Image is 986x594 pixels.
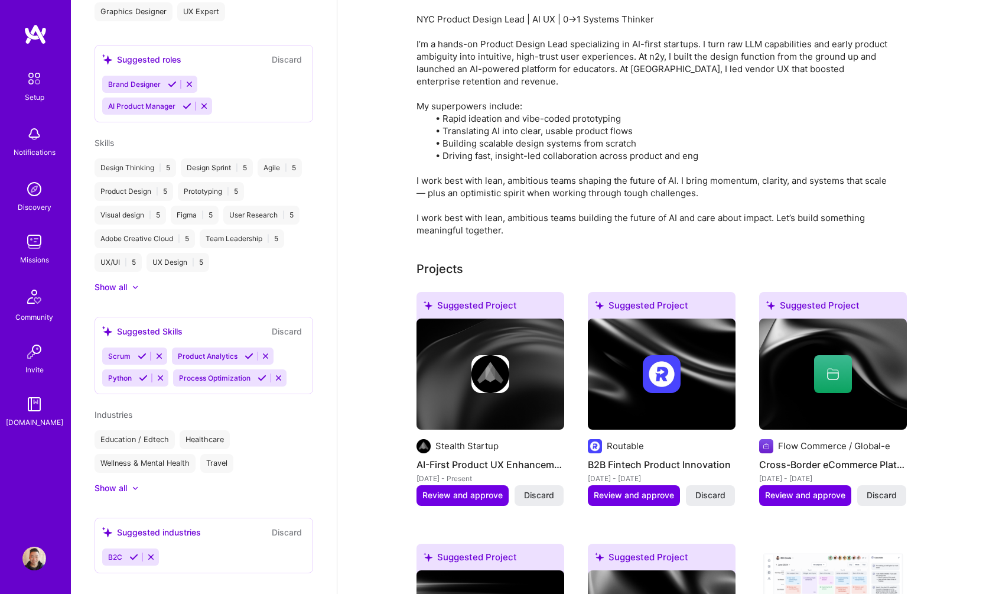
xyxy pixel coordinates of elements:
[268,324,305,338] button: Discard
[435,440,499,452] div: Stealth Startup
[416,457,564,472] h4: AI-First Product UX Enhancement
[102,326,112,336] i: icon SuggestedTeams
[155,352,164,361] i: Reject
[147,253,209,272] div: UX Design 5
[24,24,47,45] img: logo
[416,260,463,278] div: Projects
[416,472,564,485] div: [DATE] - Present
[20,283,48,311] img: Community
[95,482,127,494] div: Show all
[129,553,138,561] i: Accept
[22,392,46,416] img: guide book
[588,319,736,430] img: cover
[19,547,49,570] a: User Avatar
[759,472,907,485] div: [DATE] - [DATE]
[594,489,674,501] span: Review and approve
[588,472,736,485] div: [DATE] - [DATE]
[192,258,194,267] span: |
[177,2,225,21] div: UX Expert
[588,485,680,505] button: Review and approve
[422,489,503,501] span: Review and approve
[759,292,907,323] div: Suggested Project
[867,489,897,501] span: Discard
[416,319,564,430] img: cover
[200,102,209,111] i: Reject
[223,206,300,225] div: User Research 5
[588,439,602,453] img: Company logo
[168,80,177,89] i: Accept
[857,485,906,505] button: Discard
[416,439,431,453] img: Company logo
[95,410,132,420] span: Industries
[179,374,250,382] span: Process Optimization
[416,544,564,575] div: Suggested Project
[524,489,554,501] span: Discard
[178,234,180,244] span: |
[108,374,132,382] span: Python
[178,182,244,201] div: Prototyping 5
[759,485,851,505] button: Review and approve
[274,374,283,382] i: Reject
[95,158,176,177] div: Design Thinking 5
[759,457,907,472] h4: Cross-Border eCommerce Platform Modernization
[102,53,181,66] div: Suggested roles
[643,355,681,393] img: Company logo
[607,440,644,452] div: Routable
[183,102,191,111] i: Accept
[138,352,147,361] i: Accept
[766,301,775,310] i: icon SuggestedTeams
[181,158,253,177] div: Design Sprint 5
[759,439,773,453] img: Company logo
[156,187,158,196] span: |
[95,182,173,201] div: Product Design 5
[424,301,432,310] i: icon SuggestedTeams
[108,102,175,111] span: AI Product Manager
[108,352,131,361] span: Scrum
[267,234,269,244] span: |
[139,374,148,382] i: Accept
[95,454,196,473] div: Wellness & Mental Health
[595,553,604,561] i: icon SuggestedTeams
[588,292,736,323] div: Suggested Project
[595,301,604,310] i: icon SuggestedTeams
[178,352,237,361] span: Product Analytics
[180,430,230,449] div: Healthcare
[765,489,845,501] span: Review and approve
[416,292,564,323] div: Suggested Project
[588,544,736,575] div: Suggested Project
[102,325,183,337] div: Suggested Skills
[95,281,127,293] div: Show all
[22,547,46,570] img: User Avatar
[185,80,194,89] i: Reject
[14,146,56,158] div: Notifications
[15,311,53,323] div: Community
[125,258,127,267] span: |
[22,230,46,254] img: teamwork
[149,210,151,220] span: |
[22,177,46,201] img: discovery
[268,525,305,539] button: Discard
[108,80,161,89] span: Brand Designer
[258,158,302,177] div: Agile 5
[201,210,204,220] span: |
[695,489,725,501] span: Discard
[236,163,238,173] span: |
[22,122,46,146] img: bell
[95,2,173,21] div: Graphics Designer
[424,553,432,561] i: icon SuggestedTeams
[95,206,166,225] div: Visual design 5
[102,527,112,537] i: icon SuggestedTeams
[25,91,44,103] div: Setup
[258,374,266,382] i: Accept
[95,253,142,272] div: UX/UI 5
[22,66,47,91] img: setup
[102,54,112,64] i: icon SuggestedTeams
[147,553,155,561] i: Reject
[22,340,46,363] img: Invite
[20,254,49,266] div: Missions
[95,138,114,148] span: Skills
[759,319,907,430] img: cover
[156,374,165,382] i: Reject
[95,229,195,248] div: Adobe Creative Cloud 5
[285,163,287,173] span: |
